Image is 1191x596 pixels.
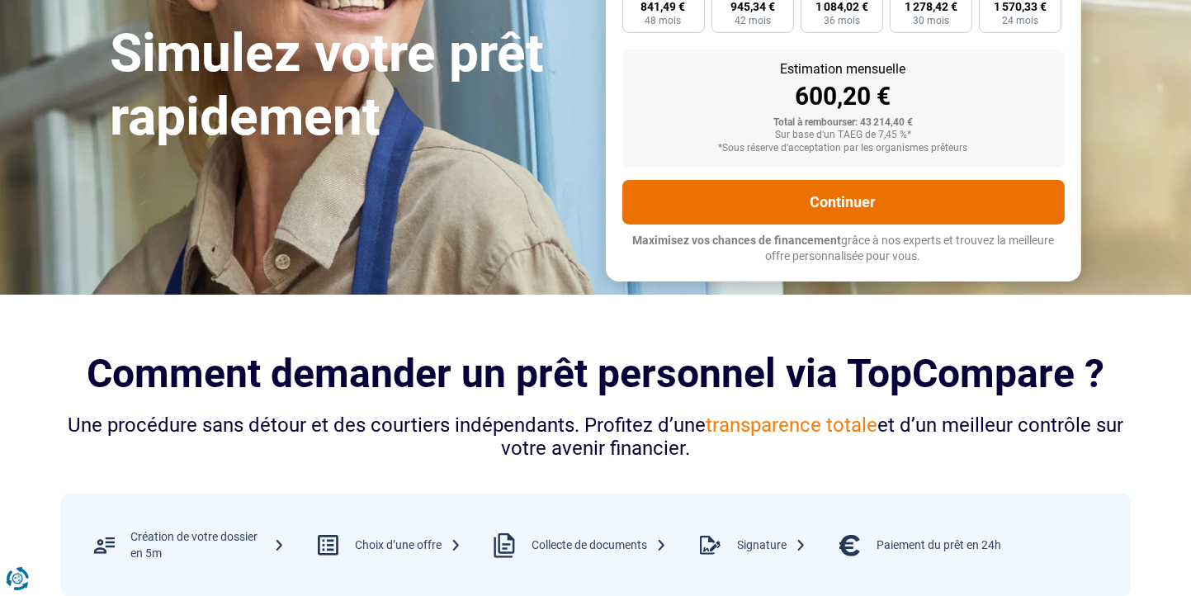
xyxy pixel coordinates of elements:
[994,1,1047,12] span: 1 570,33 €
[905,1,957,12] span: 1 278,42 €
[622,180,1065,225] button: Continuer
[636,63,1052,76] div: Estimation mensuelle
[645,16,682,26] span: 48 mois
[355,537,461,554] div: Choix d’une offre
[131,529,285,561] div: Création de votre dossier en 5m
[636,130,1052,141] div: Sur base d'un TAEG de 7,45 %*
[636,143,1052,154] div: *Sous réserve d'acceptation par les organismes prêteurs
[632,234,841,247] span: Maximisez vos chances de financement
[636,84,1052,109] div: 600,20 €
[706,414,877,437] span: transparence totale
[61,414,1131,461] div: Une procédure sans détour et des courtiers indépendants. Profitez d’une et d’un meilleur contrôle...
[730,1,775,12] span: 945,34 €
[877,537,1001,554] div: Paiement du prêt en 24h
[913,16,949,26] span: 30 mois
[636,117,1052,129] div: Total à rembourser: 43 214,40 €
[111,22,586,149] h1: Simulez votre prêt rapidement
[735,16,771,26] span: 42 mois
[815,1,868,12] span: 1 084,02 €
[641,1,686,12] span: 841,49 €
[1002,16,1038,26] span: 24 mois
[824,16,860,26] span: 36 mois
[532,537,667,554] div: Collecte de documents
[622,233,1065,265] p: grâce à nos experts et trouvez la meilleure offre personnalisée pour vous.
[737,537,806,554] div: Signature
[61,351,1131,396] h2: Comment demander un prêt personnel via TopCompare ?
